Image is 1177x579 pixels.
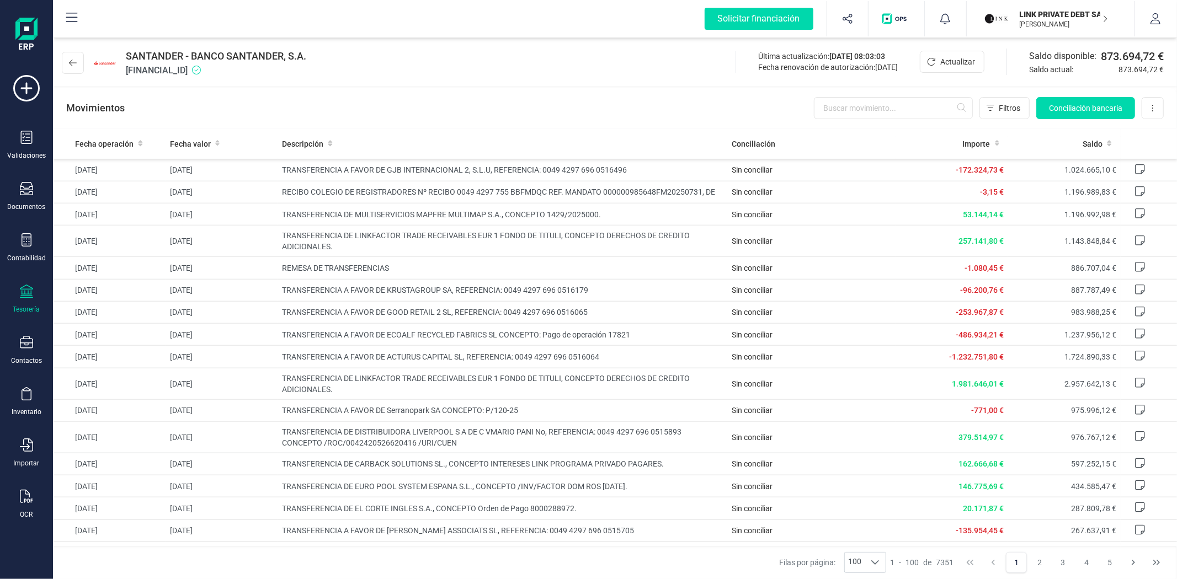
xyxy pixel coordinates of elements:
input: Buscar movimiento... [814,97,973,119]
button: LILINK PRIVATE DEBT SA[PERSON_NAME] [980,1,1121,36]
span: TRANSFERENCIA DE LINKFACTOR TRADE RECEIVABLES EUR 1 FONDO DE TITULI, CONCEPTO DERECHOS DE CREDITO... [282,373,723,395]
span: Importe [963,138,990,149]
td: [DATE] [53,203,166,226]
span: 100 [845,553,865,572]
span: Sin conciliar [732,165,773,174]
span: TRANSFERENCIA DE CARBACK SOLUTIONS SL., CONCEPTO INTERESES LINK PROGRAMA PRIVADO PAGARES. [282,458,723,469]
td: [DATE] [166,301,278,323]
td: 975.996,12 € [1008,399,1121,421]
span: Sin conciliar [732,210,773,219]
span: Descripción [282,138,323,149]
td: [DATE] [166,257,278,279]
td: [DATE] [166,346,278,368]
span: Sin conciliar [732,286,773,294]
span: Sin conciliar [732,406,773,415]
span: 1.981.646,01 € [952,379,1004,388]
span: TRANSFERENCIA A FAVOR DE [PERSON_NAME] ASSOCIATS SL, REFERENCIA: 0049 4297 696 0515705 [282,525,723,536]
img: LI [984,7,1009,31]
td: [DATE] [53,519,166,542]
button: Next Page [1123,552,1144,573]
button: Page 1 [1006,552,1027,573]
span: 146.775,69 € [958,482,1004,491]
span: -1.080,45 € [965,264,1004,272]
td: [DATE] [53,542,166,573]
div: Importar [14,459,40,468]
span: Sin conciliar [732,459,773,468]
td: 1.237.956,12 € [1008,324,1121,346]
span: TRANSFERENCIA A FAVOR DE ACTURUS CAPITAL SL, REFERENCIA: 0049 4297 696 0516064 [282,351,723,362]
span: -486.934,21 € [956,330,1004,339]
div: Inventario [12,408,41,416]
span: Sin conciliar [732,330,773,339]
span: TRANSFERENCIA DE LINKFACTOR TRADE RECEIVABLES EUR 1 FONDO DE TITULI, CONCEPTO DERECHOS DE CREDITO... [282,230,723,252]
td: [DATE] [53,257,166,279]
span: Sin conciliar [732,187,773,196]
span: [DATE] 08:03:03 [829,52,885,61]
td: [DATE] [53,346,166,368]
td: [DATE] [166,453,278,475]
td: [DATE] [53,475,166,497]
span: -135.954,45 € [956,526,1004,535]
span: REMESA DE TRANSFERENCIAS [282,262,723,274]
td: 1.143.848,84 € [1008,226,1121,257]
p: [PERSON_NAME] [1020,20,1108,29]
button: Solicitar financiación [691,1,827,36]
div: Validaciones [7,151,46,160]
button: Previous Page [983,552,1004,573]
span: RECIBO COLEGIO DE REGISTRADORES Nº RECIBO 0049 4297 755 BBFMDQC REF. MANDATO 000000985648FM202507... [282,186,723,197]
td: [DATE] [166,368,278,399]
td: [DATE] [166,519,278,542]
span: Sin conciliar [732,482,773,491]
td: [DATE] [53,226,166,257]
td: [DATE] [53,324,166,346]
div: - [891,557,954,568]
td: [DATE] [166,226,278,257]
span: Conciliación [732,138,775,149]
span: 379.514,97 € [958,433,1004,442]
span: 873.694,72 € [1119,64,1164,75]
div: Documentos [8,202,46,211]
div: Contactos [11,356,42,365]
td: [DATE] [53,181,166,203]
td: [DATE] [166,542,278,573]
span: SANTANDER - BANCO SANTANDER, S.A. [126,49,306,64]
span: TRANSFERENCIA A FAVOR DE KRUSTAGROUP SA, REFERENCIA: 0049 4297 696 0516179 [282,285,723,296]
td: [DATE] [53,368,166,399]
span: 100 [906,557,919,568]
td: [DATE] [166,421,278,453]
span: -3,15 € [980,187,1004,196]
span: Sin conciliar [732,526,773,535]
td: 403.592,36 € [1008,542,1121,573]
span: Fecha operación [75,138,134,149]
button: Filtros [979,97,1030,119]
span: Sin conciliar [732,237,773,245]
span: -172.324,73 € [956,165,1004,174]
div: Filas por página: [779,552,886,573]
td: [DATE] [53,399,166,421]
span: -771,00 € [971,406,1004,415]
span: Sin conciliar [732,308,773,317]
td: [DATE] [53,453,166,475]
span: TRANSFERENCIA DE EURO POOL SYSTEM ESPANA S.L., CONCEPTO /INV/FACTOR DOM ROS [DATE]. [282,481,723,492]
span: Sin conciliar [732,264,773,272]
button: Conciliación bancaria [1036,97,1135,119]
span: 162.666,68 € [958,459,1004,468]
button: Actualizar [920,51,984,73]
button: Page 3 [1053,552,1074,573]
p: Movimientos [66,100,125,116]
p: LINK PRIVATE DEBT SA [1020,9,1108,20]
span: TRANSFERENCIA A FAVOR DE ECOALF RECYCLED FABRICS SL CONCEPTO: Pago de operación 17821 [282,329,723,340]
img: Logo Finanedi [15,18,38,53]
td: [DATE] [166,399,278,421]
span: TRANSFERENCIA A FAVOR DE GOOD RETAIL 2 SL, REFERENCIA: 0049 4297 696 0516065 [282,307,723,318]
span: TRANSFERENCIA DE DISTRIBUIDORA LIVERPOOL S A DE C VMARIO PANI No, REFERENCIA: 0049 4297 696 05158... [282,426,723,448]
td: 976.767,12 € [1008,421,1121,453]
td: 886.707,04 € [1008,257,1121,279]
button: Page 4 [1076,552,1097,573]
td: [DATE] [53,279,166,301]
td: [DATE] [166,203,278,226]
td: [DATE] [166,159,278,181]
button: First Page [960,552,981,573]
span: Saldo actual: [1029,64,1114,75]
td: [DATE] [166,497,278,519]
